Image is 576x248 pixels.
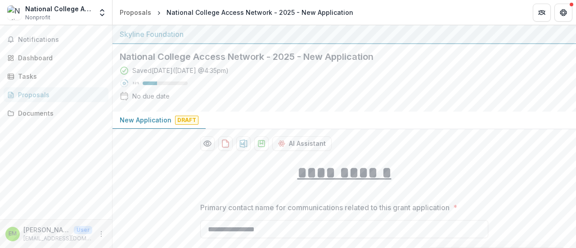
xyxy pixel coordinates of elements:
span: Nonprofit [25,14,50,22]
button: Notifications [4,32,108,47]
div: Proposals [120,8,151,17]
button: Preview 9d9c79a2-4e8a-46c2-903f-2164c7203ce4-0.pdf [200,136,215,151]
a: Proposals [116,6,155,19]
div: Tasks [18,72,101,81]
div: National College Access Network - 2025 - New Application [166,8,353,17]
p: [PERSON_NAME] [23,225,70,234]
div: Proposals [18,90,101,99]
button: download-proposal [254,136,269,151]
a: Proposals [4,87,108,102]
p: Primary contact name for communications related to this grant application [200,202,450,213]
span: Draft [175,116,198,125]
a: Tasks [4,69,108,84]
a: Dashboard [4,50,108,65]
div: Saved [DATE] ( [DATE] @ 4:35pm ) [132,66,229,75]
div: Elizabeth Morgan [9,231,17,237]
div: Skyline Foundation [120,29,569,40]
p: 32 % [132,80,139,86]
span: Notifications [18,36,105,44]
p: New Application [120,115,171,125]
img: National College Attainment Network [7,5,22,20]
button: AI Assistant [272,136,332,151]
button: Open entity switcher [96,4,108,22]
p: [EMAIL_ADDRESS][DOMAIN_NAME] [23,234,92,243]
div: National College Attainment Network [25,4,92,14]
h2: National College Access Network - 2025 - New Application [120,51,554,62]
div: Dashboard [18,53,101,63]
nav: breadcrumb [116,6,357,19]
button: download-proposal [236,136,251,151]
button: download-proposal [218,136,233,151]
p: User [74,226,92,234]
div: No due date [132,91,170,101]
a: Documents [4,106,108,121]
button: More [96,229,107,239]
button: Get Help [554,4,572,22]
button: Partners [533,4,551,22]
div: Documents [18,108,101,118]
